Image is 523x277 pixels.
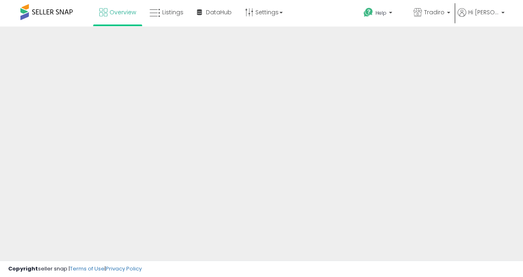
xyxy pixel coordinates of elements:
[70,265,105,273] a: Terms of Use
[110,8,136,16] span: Overview
[424,8,445,16] span: Tradiro
[458,8,505,27] a: Hi [PERSON_NAME]
[8,265,38,273] strong: Copyright
[162,8,183,16] span: Listings
[357,1,406,27] a: Help
[8,265,142,273] div: seller snap | |
[363,7,373,18] i: Get Help
[106,265,142,273] a: Privacy Policy
[468,8,499,16] span: Hi [PERSON_NAME]
[375,9,387,16] span: Help
[206,8,232,16] span: DataHub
